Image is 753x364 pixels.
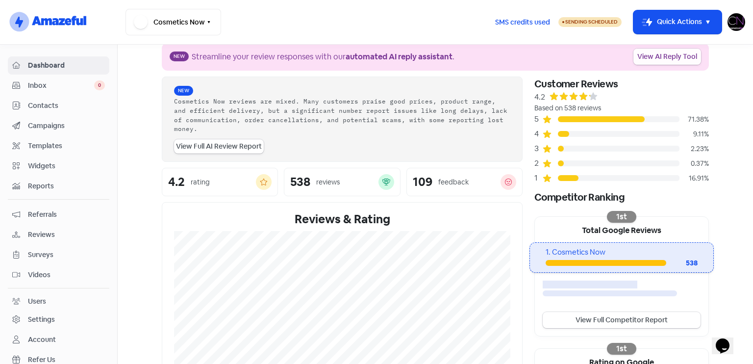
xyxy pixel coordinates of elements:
[712,325,743,354] iframe: chat widget
[534,143,542,155] div: 3
[170,52,189,61] span: New
[546,247,697,258] div: 1. Cosmetics Now
[8,97,109,115] a: Contacts
[28,141,105,151] span: Templates
[8,311,109,329] a: Settings
[28,335,56,345] div: Account
[174,139,264,154] a: View Full AI Review Report
[666,258,698,268] div: 538
[679,129,709,139] div: 9.11%
[28,101,105,111] span: Contacts
[679,144,709,154] div: 2.23%
[290,176,310,188] div: 538
[28,60,105,71] span: Dashboard
[495,17,550,27] span: SMS credits used
[679,158,709,169] div: 0.37%
[679,173,709,183] div: 16.91%
[8,246,109,264] a: Surveys
[28,296,46,307] div: Users
[534,91,545,103] div: 4.2
[28,314,55,325] div: Settings
[8,226,109,244] a: Reviews
[534,190,709,205] div: Competitor Ranking
[94,80,105,90] span: 0
[125,9,221,35] button: Cosmetics Now
[633,49,701,65] a: View AI Reply Tool
[535,217,708,242] div: Total Google Reviews
[607,211,636,223] div: 1st
[168,176,185,188] div: 4.2
[534,77,709,91] div: Customer Reviews
[191,177,210,187] div: rating
[534,103,709,113] div: Based on 538 reviews
[28,209,105,220] span: Referrals
[8,177,109,195] a: Reports
[8,157,109,175] a: Widgets
[8,56,109,75] a: Dashboard
[316,177,340,187] div: reviews
[174,210,510,228] div: Reviews & Rating
[8,331,109,349] a: Account
[487,16,558,26] a: SMS credits used
[28,250,105,260] span: Surveys
[28,230,105,240] span: Reviews
[8,137,109,155] a: Templates
[565,19,618,25] span: Sending Scheduled
[8,117,109,135] a: Campaigns
[406,168,523,196] a: 109feedback
[346,52,452,62] b: automated AI reply assistant
[8,77,109,95] a: Inbox 0
[174,97,510,133] div: Cosmetics Now reviews are mixed. Many customers praise good prices, product range, and efficient ...
[162,168,278,196] a: 4.2rating
[28,270,105,280] span: Videos
[607,343,636,355] div: 1st
[28,80,94,91] span: Inbox
[413,176,432,188] div: 109
[28,121,105,131] span: Campaigns
[174,86,193,96] span: New
[543,312,701,328] a: View Full Competitor Report
[192,51,454,63] div: Streamline your review responses with our .
[679,114,709,125] div: 71.38%
[28,161,105,171] span: Widgets
[534,128,542,140] div: 4
[558,16,622,28] a: Sending Scheduled
[534,172,542,184] div: 1
[8,266,109,284] a: Videos
[8,292,109,311] a: Users
[633,10,722,34] button: Quick Actions
[28,181,105,191] span: Reports
[284,168,400,196] a: 538reviews
[534,113,542,125] div: 5
[8,206,109,224] a: Referrals
[534,157,542,169] div: 2
[728,13,745,31] img: User
[438,177,469,187] div: feedback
